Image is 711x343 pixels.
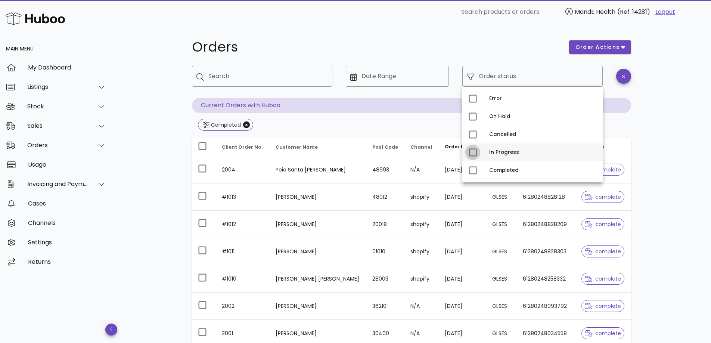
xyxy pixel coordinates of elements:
[517,211,575,238] td: 61280248828209
[366,211,404,238] td: 20018
[28,219,106,226] div: Channels
[28,161,106,168] div: Usage
[404,138,438,156] th: Channel
[243,121,250,128] button: Close
[585,303,621,309] span: complete
[366,156,404,183] td: 48993
[209,121,241,129] div: Completed
[585,331,621,336] span: complete
[585,222,621,227] span: complete
[270,265,366,293] td: [PERSON_NAME] [PERSON_NAME]
[439,293,487,320] td: [DATE]
[517,265,575,293] td: 61280248258332
[366,293,404,320] td: 36210
[27,83,88,90] div: Listings
[585,167,621,172] span: complete
[489,114,597,120] div: On Hold
[216,238,270,265] td: #1011
[27,103,88,110] div: Stock
[575,138,631,156] th: Status
[404,238,438,265] td: shopify
[489,149,597,155] div: In Progress
[486,183,517,211] td: GLSES
[28,239,106,246] div: Settings
[575,43,620,51] span: order actions
[517,238,575,265] td: 61280248828303
[27,122,88,129] div: Sales
[655,7,675,16] a: Logout
[489,96,597,102] div: Error
[585,194,621,200] span: complete
[270,183,366,211] td: [PERSON_NAME]
[585,276,621,281] span: complete
[439,156,487,183] td: [DATE]
[404,265,438,293] td: shopify
[585,249,621,254] span: complete
[28,64,106,71] div: My Dashboard
[216,211,270,238] td: #1012
[216,156,270,183] td: 2004
[216,293,270,320] td: 2002
[366,238,404,265] td: 01010
[192,40,560,54] h1: Orders
[404,293,438,320] td: N/A
[617,7,650,16] span: (Ref: 14281)
[410,144,432,150] span: Channel
[404,156,438,183] td: N/A
[445,143,473,150] span: Order Date
[404,211,438,238] td: shopify
[366,265,404,293] td: 28003
[270,156,366,183] td: Peio Santa [PERSON_NAME]
[27,180,88,188] div: Invoicing and Payments
[366,183,404,211] td: 48012
[270,293,366,320] td: [PERSON_NAME]
[486,211,517,238] td: GLSES
[276,144,318,150] span: Customer Name
[569,40,631,54] button: order actions
[28,258,106,265] div: Returns
[270,211,366,238] td: [PERSON_NAME]
[517,293,575,320] td: 61280248093792
[439,265,487,293] td: [DATE]
[27,142,88,149] div: Orders
[222,144,263,150] span: Client Order No.
[439,238,487,265] td: [DATE]
[5,10,65,27] img: Huboo Logo
[489,167,597,173] div: Completed
[366,138,404,156] th: Post Code
[489,132,597,137] div: Cancelled
[404,183,438,211] td: shopify
[372,144,398,150] span: Post Code
[216,138,270,156] th: Client Order No.
[216,265,270,293] td: #1010
[486,293,517,320] td: GLSES
[192,98,631,113] p: Current Orders with Huboo
[517,183,575,211] td: 61280248828128
[216,183,270,211] td: #1013
[486,238,517,265] td: GLSES
[270,138,366,156] th: Customer Name
[439,138,487,156] th: Order Date: Sorted descending. Activate to remove sorting.
[270,238,366,265] td: [PERSON_NAME]
[486,265,517,293] td: GLSES
[575,7,615,16] span: MandE Health
[439,211,487,238] td: [DATE]
[28,200,106,207] div: Cases
[439,183,487,211] td: [DATE]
